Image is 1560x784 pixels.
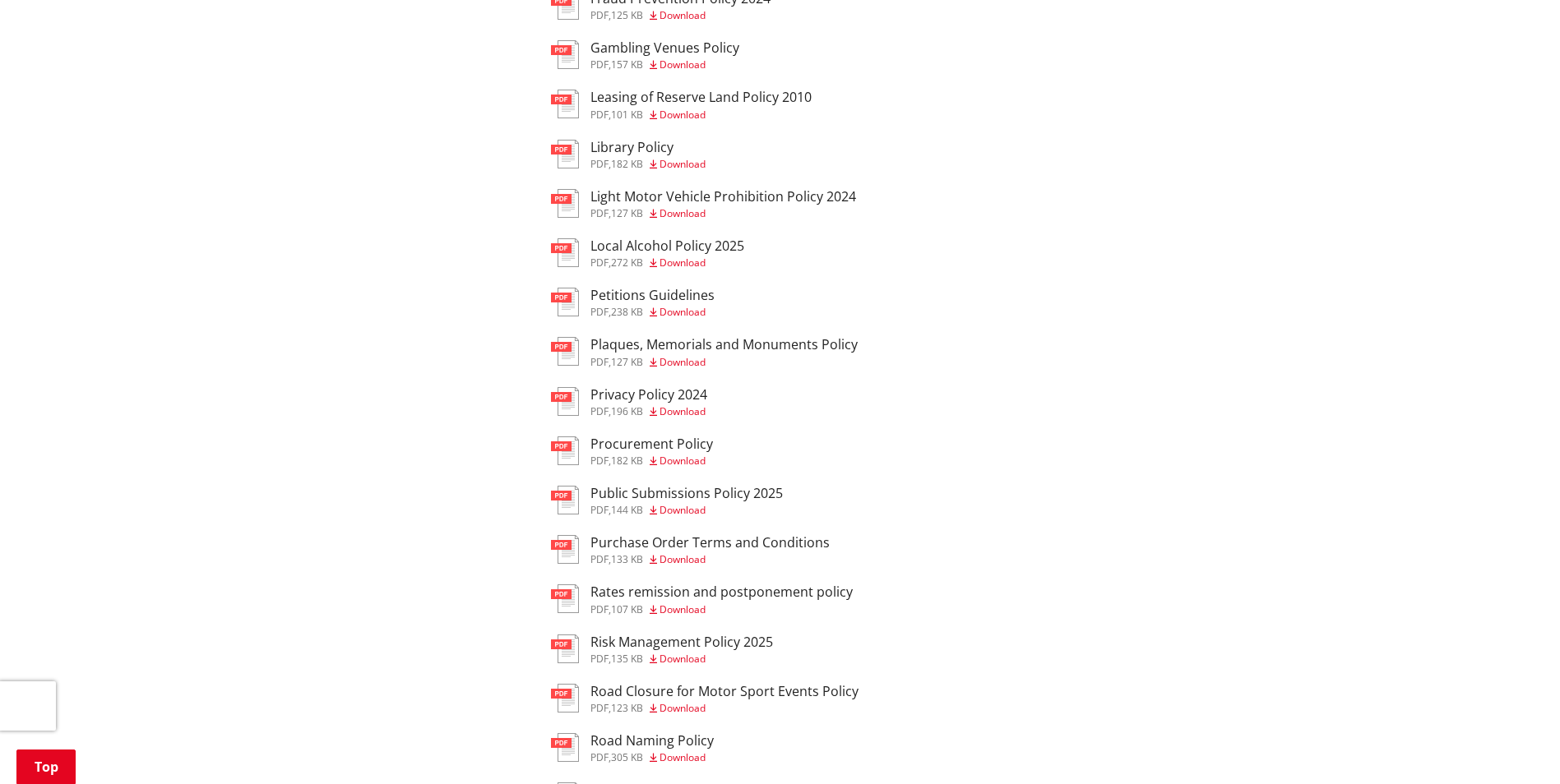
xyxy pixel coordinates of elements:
span: Download [660,206,706,220]
span: pdf [590,552,609,566]
span: Download [660,8,706,22]
span: 133 KB [611,552,643,566]
iframe: Messenger Launcher [1484,715,1544,774]
span: pdf [590,701,609,715]
h3: Road Naming Policy [590,733,714,749]
img: document-pdf.svg [551,634,579,663]
div: , [590,654,773,664]
a: Road Naming Policy pdf,305 KB Download [551,733,714,763]
a: Plaques, Memorials and Monuments Policy pdf,127 KB Download [551,337,858,367]
div: , [590,753,714,763]
a: Light Motor Vehicle Prohibition Policy 2024 pdf,127 KB Download [551,189,856,219]
div: , [590,456,713,466]
span: Download [660,108,706,122]
span: 272 KB [611,256,643,270]
img: document-pdf.svg [551,40,579,69]
img: document-pdf.svg [551,90,579,118]
span: pdf [590,58,609,71]
img: document-pdf.svg [551,584,579,613]
h3: Road Closure for Motor Sport Events Policy [590,684,859,699]
span: pdf [590,602,609,616]
img: document-pdf.svg [551,486,579,514]
span: Download [660,404,706,418]
span: 196 KB [611,404,643,418]
a: Risk Management Policy 2025 pdf,135 KB Download [551,634,773,664]
h3: Leasing of Reserve Land Policy 2010 [590,90,812,105]
span: pdf [590,108,609,122]
div: , [590,605,853,615]
div: , [590,703,859,713]
div: , [590,258,744,268]
img: document-pdf.svg [551,684,579,713]
span: 123 KB [611,701,643,715]
div: , [590,60,739,70]
a: Purchase Order Terms and Conditions pdf,133 KB Download [551,535,830,565]
a: Library Policy pdf,182 KB Download [551,140,706,169]
div: , [590,110,812,120]
span: 107 KB [611,602,643,616]
span: Download [660,503,706,517]
div: , [590,159,706,169]
h3: Gambling Venues Policy [590,40,739,56]
a: Procurement Policy pdf,182 KB Download [551,436,713,466]
span: 182 KB [611,157,643,171]
h3: Privacy Policy 2024 [590,387,707,403]
div: , [590,11,771,21]
img: document-pdf.svg [551,337,579,366]
h3: Purchase Order Terms and Conditions [590,535,830,551]
h3: Petitions Guidelines [590,288,715,303]
span: 127 KB [611,355,643,369]
span: pdf [590,454,609,468]
a: Privacy Policy 2024 pdf,196 KB Download [551,387,707,417]
h3: Library Policy [590,140,706,155]
h3: Light Motor Vehicle Prohibition Policy 2024 [590,189,856,205]
span: pdf [590,157,609,171]
a: Top [16,749,76,784]
span: Download [660,602,706,616]
img: document-pdf.svg [551,535,579,564]
span: Download [660,157,706,171]
span: Download [660,552,706,566]
span: pdf [590,503,609,517]
div: , [590,209,856,219]
img: document-pdf.svg [551,140,579,168]
img: document-pdf.svg [551,238,579,267]
div: , [590,357,858,367]
span: Download [660,750,706,764]
a: Leasing of Reserve Land Policy 2010 pdf,101 KB Download [551,90,812,119]
h3: Public Submissions Policy 2025 [590,486,783,501]
span: pdf [590,750,609,764]
h3: Rates remission and postponement policy [590,584,853,600]
span: 182 KB [611,454,643,468]
img: document-pdf.svg [551,288,579,316]
span: pdf [590,256,609,270]
span: pdf [590,404,609,418]
a: Road Closure for Motor Sport Events Policy pdf,123 KB Download [551,684,859,713]
div: , [590,555,830,565]
h3: Risk Management Policy 2025 [590,634,773,650]
a: Petitions Guidelines pdf,238 KB Download [551,288,715,317]
span: Download [660,701,706,715]
img: document-pdf.svg [551,189,579,218]
span: 135 KB [611,652,643,666]
a: Public Submissions Policy 2025 pdf,144 KB Download [551,486,783,515]
div: , [590,307,715,317]
span: Download [660,305,706,319]
span: 305 KB [611,750,643,764]
h3: Procurement Policy [590,436,713,452]
a: Local Alcohol Policy 2025 pdf,272 KB Download [551,238,744,268]
span: pdf [590,355,609,369]
span: 238 KB [611,305,643,319]
span: pdf [590,652,609,666]
span: pdf [590,305,609,319]
span: 125 KB [611,8,643,22]
a: Rates remission and postponement policy pdf,107 KB Download [551,584,853,614]
span: Download [660,58,706,71]
span: 127 KB [611,206,643,220]
span: Download [660,256,706,270]
a: Gambling Venues Policy pdf,157 KB Download [551,40,739,70]
div: , [590,505,783,515]
img: document-pdf.svg [551,387,579,416]
span: 157 KB [611,58,643,71]
span: Download [660,355,706,369]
